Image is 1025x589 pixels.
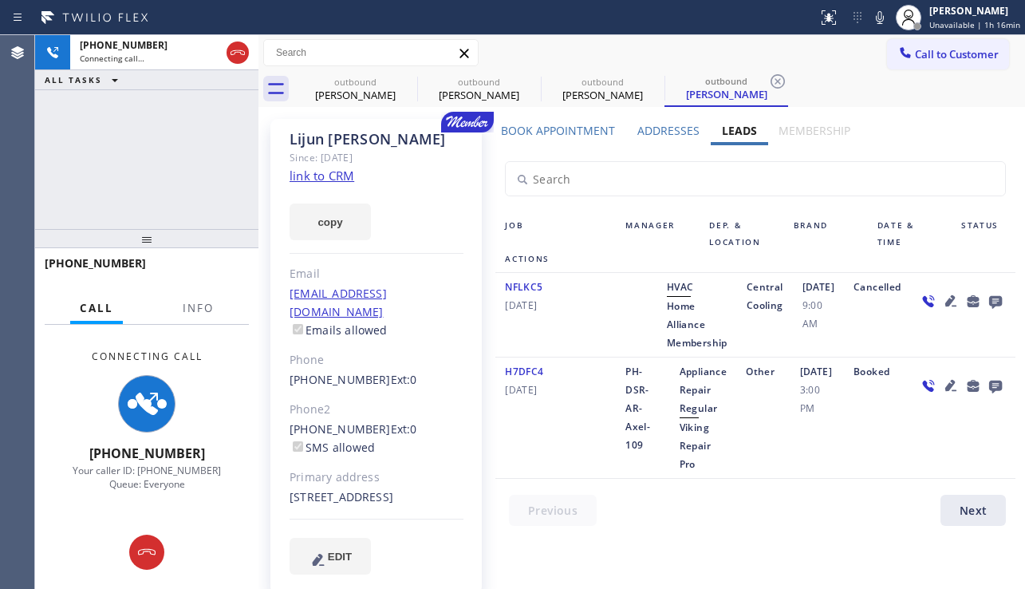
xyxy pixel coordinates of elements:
span: Unavailable | 1h 16min [929,19,1020,30]
span: Appliance Repair Regular [680,365,727,415]
span: [DATE] [505,296,606,314]
a: [PHONE_NUMBER] [290,372,391,387]
div: Phone [290,351,463,370]
button: Call [70,293,123,324]
span: Viking Repair Pro [680,421,711,471]
div: [PERSON_NAME] [295,88,416,102]
div: Email [290,265,463,283]
div: Dep. & Location [700,217,783,251]
span: ALL TASKS [45,74,102,85]
input: Emails allowed [293,324,303,334]
span: Ext: 0 [391,372,417,387]
div: [PERSON_NAME] [929,4,1020,18]
div: Job [495,217,616,251]
span: Connecting Call [92,350,203,363]
a: link to CRM [290,168,354,184]
span: Your caller ID: [PHONE_NUMBER] Queue: Everyone [73,464,221,491]
span: Call to Customer [915,47,999,61]
label: Addresses [637,123,700,138]
input: Search [264,40,478,65]
span: Info [183,301,214,315]
div: Actions [495,251,603,267]
div: Lijun Jiang [666,71,786,105]
input: SMS allowed [293,441,303,452]
span: Connecting call… [80,53,144,64]
div: Primary address [290,468,463,487]
a: [EMAIL_ADDRESS][DOMAIN_NAME] [290,286,387,319]
span: [PHONE_NUMBER] [80,38,168,52]
div: outbound [542,76,663,88]
span: [DATE] [505,381,606,399]
span: Call [80,301,113,315]
span: [PHONE_NUMBER] [89,445,205,462]
div: [STREET_ADDRESS] [290,488,463,507]
span: EDIT [328,551,352,563]
a: [PHONE_NUMBER] [290,421,391,437]
div: Brand [784,217,868,251]
button: Mute [869,6,891,29]
div: Status [952,217,1015,251]
div: Date & Time [868,217,952,251]
label: Emails allowed [290,322,388,338]
label: Book Appointment [501,123,615,138]
button: ALL TASKS [35,70,134,89]
div: Lijun [PERSON_NAME] [290,130,463,148]
div: outbound [295,76,416,88]
span: HVAC [667,280,694,294]
div: outbound [666,75,786,87]
input: Search [506,162,1005,196]
div: Booked [844,362,908,473]
span: H7DFC4 [505,365,543,378]
button: EDIT [290,538,371,575]
button: copy [290,204,371,240]
button: Call to Customer [887,39,1009,69]
span: NFLKC5 [505,280,542,294]
div: [DATE] [793,278,844,352]
div: Lijun Jiang [542,71,663,107]
div: Phone2 [290,401,463,419]
span: 9:00 AM [802,296,834,333]
label: Leads [722,123,757,138]
button: Hang up [129,535,164,570]
div: John Ramseran [419,71,539,107]
div: [PERSON_NAME] [666,87,786,101]
div: outbound [419,76,539,88]
div: [PERSON_NAME] [542,88,663,102]
label: SMS allowed [290,440,375,455]
div: [PERSON_NAME] [419,88,539,102]
span: 3:00 PM [800,381,834,417]
div: Central Cooling [737,278,793,352]
div: Other [736,362,790,473]
span: [PHONE_NUMBER] [45,255,146,271]
div: Since: [DATE] [290,148,463,167]
div: [DATE] [790,362,844,473]
label: Membership [779,123,850,138]
span: Home Alliance Membership [667,299,727,350]
div: Cancelled [844,278,908,352]
span: Ext: 0 [391,421,417,437]
div: PH-DSR-AR-Axel-109 [616,362,669,473]
div: John Ramseran [295,71,416,107]
button: Info [173,293,223,324]
button: Hang up [227,42,249,64]
div: Manager [616,217,700,251]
